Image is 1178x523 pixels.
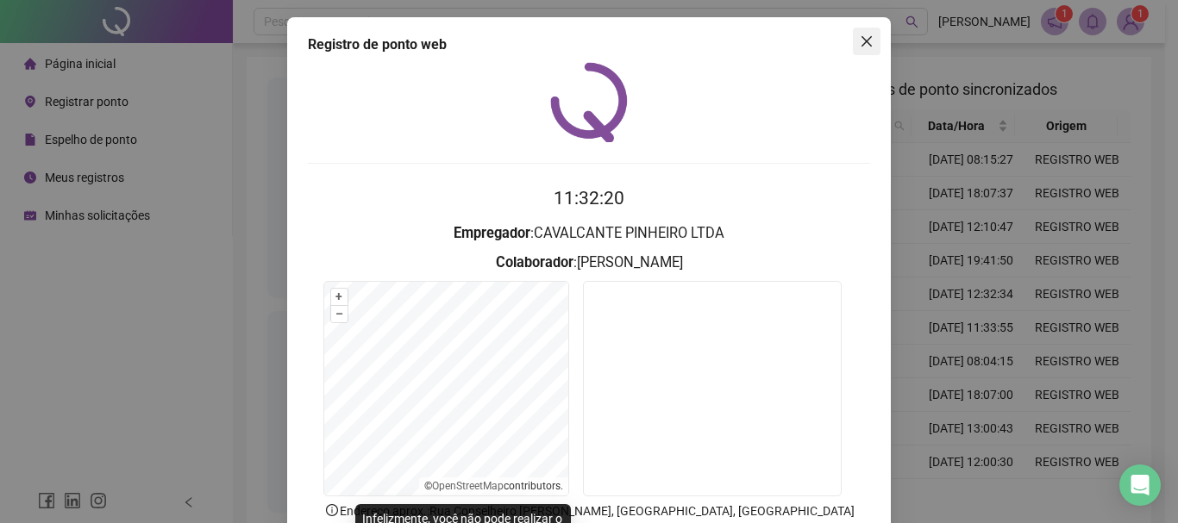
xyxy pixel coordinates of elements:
[1119,464,1161,506] div: Open Intercom Messenger
[308,222,870,245] h3: : CAVALCANTE PINHEIRO LTDA
[331,306,348,322] button: –
[432,480,504,492] a: OpenStreetMap
[324,502,340,518] span: info-circle
[308,34,870,55] div: Registro de ponto web
[424,480,563,492] li: © contributors.
[308,501,870,520] p: Endereço aprox. : Rua Conselheiro [PERSON_NAME], [GEOGRAPHIC_DATA], [GEOGRAPHIC_DATA]
[860,34,874,48] span: close
[853,28,880,55] button: Close
[331,289,348,305] button: +
[554,188,624,209] time: 11:32:20
[308,252,870,274] h3: : [PERSON_NAME]
[550,62,628,142] img: QRPoint
[454,225,530,241] strong: Empregador
[496,254,573,271] strong: Colaborador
